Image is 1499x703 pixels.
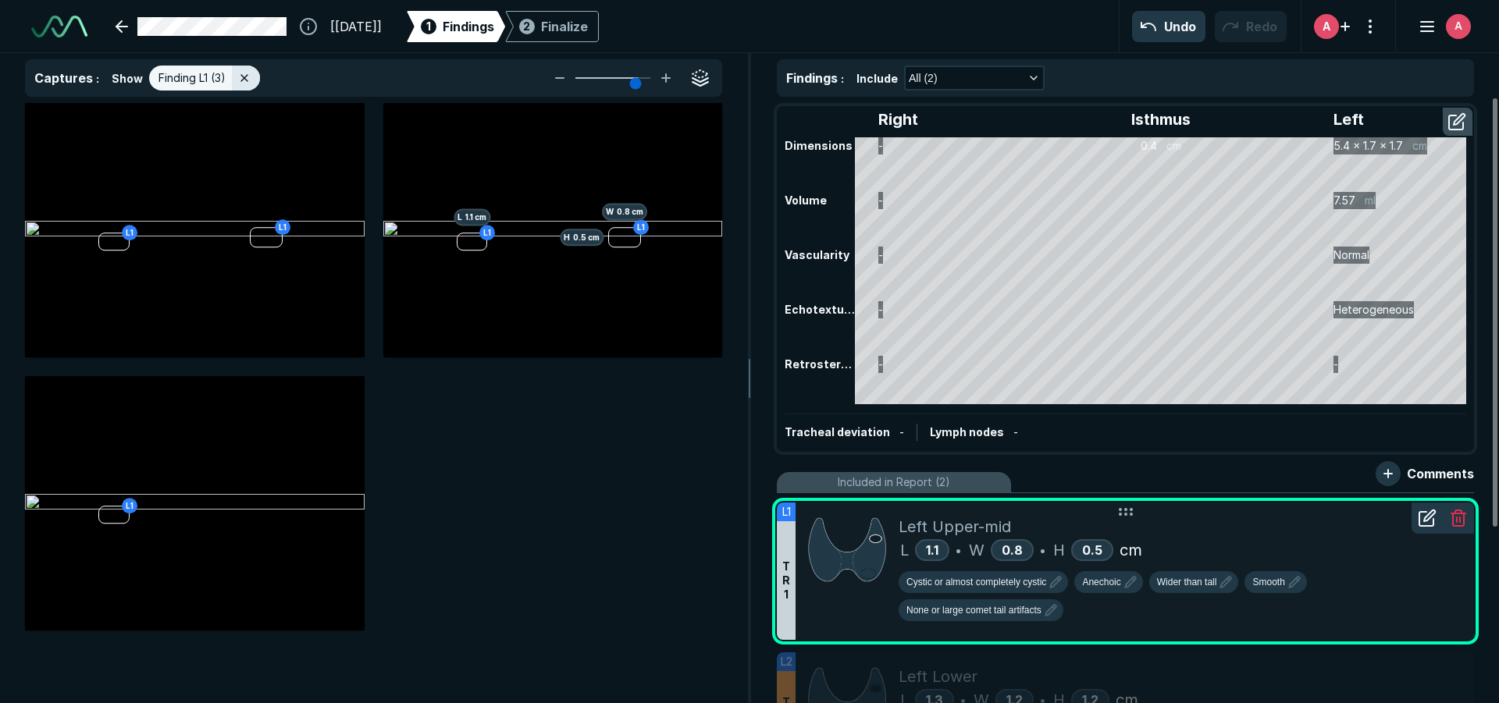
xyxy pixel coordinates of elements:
[1314,14,1339,39] div: avatar-name
[1053,538,1065,562] span: H
[1040,541,1045,559] span: •
[1454,18,1462,34] span: A
[31,16,87,37] img: See-Mode Logo
[1407,464,1474,483] span: Comments
[899,515,1011,538] span: Left Upper-mid
[926,542,938,558] span: 1.1
[34,70,93,86] span: Captures
[560,229,604,246] span: H 0.5 cm
[909,69,938,87] span: All (2)
[1082,542,1102,558] span: 0.5
[112,70,143,87] span: Show
[785,425,890,438] span: Tracheal deviation
[1252,575,1284,589] span: Smooth
[782,503,791,520] span: L1
[1408,11,1474,42] button: avatar-name
[900,538,909,562] span: L
[841,72,844,85] span: :
[782,559,790,602] span: T R 1
[1215,11,1287,42] button: Redo
[906,575,1046,589] span: Cystic or almost completely cystic
[454,208,490,225] span: L 1.1 cm
[1082,575,1120,589] span: Anechoic
[1157,575,1217,589] span: Wider than tall
[443,17,494,36] span: Findings
[856,70,898,87] span: Include
[906,603,1041,617] span: None or large comet tail artifacts
[1013,425,1018,438] span: -
[1002,542,1023,558] span: 0.8
[930,425,1004,438] span: Lymph nodes
[838,474,950,491] span: Included in Report (2)
[25,9,94,44] a: See-Mode Logo
[969,538,984,562] span: W
[426,18,431,34] span: 1
[786,70,838,86] span: Findings
[777,502,1474,640] li: L1TR1Left Upper-midL1.1•W0.8•H0.5cm
[505,11,599,42] div: 2Finalize
[1446,14,1471,39] div: avatar-name
[1132,11,1205,42] button: Undo
[96,72,99,85] span: :
[602,203,647,220] span: W 0.8 cm
[1323,18,1330,34] span: A
[781,653,792,670] span: L2
[1120,538,1142,562] span: cm
[899,665,977,688] span: Left Lower
[330,17,382,36] span: [[DATE]]
[407,11,505,42] div: 1Findings
[899,425,904,438] span: -
[956,541,961,559] span: •
[808,515,886,584] img: 4pSGhEAAAAGSURBVAMA7b2PmvMwYRYAAAAASUVORK5CYII=
[541,17,588,36] div: Finalize
[523,18,530,34] span: 2
[158,69,226,87] span: Finding L1 (3)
